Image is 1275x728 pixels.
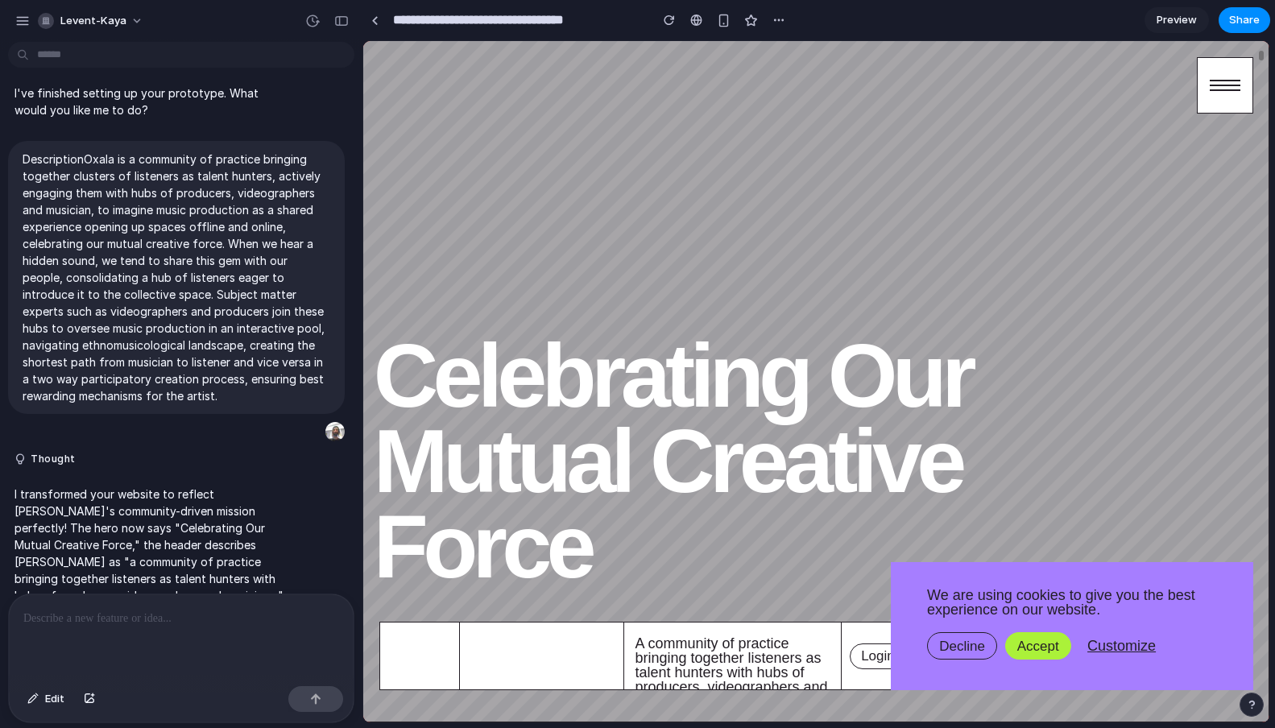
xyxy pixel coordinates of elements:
[486,602,543,628] span: Login
[1157,12,1197,28] span: Preview
[60,13,126,29] span: levent-kaya
[19,686,72,712] button: Edit
[719,596,797,614] button: Customize
[23,151,330,404] p: DescriptionOxala is a community of practice bringing together clusters of listeners as talent hun...
[45,691,64,707] span: Edit
[564,591,634,618] button: Decline
[10,293,774,549] h1: Celebrating Our Mutual Creative Force
[1145,7,1209,33] a: Preview
[1229,12,1260,28] span: Share
[1219,7,1270,33] button: Share
[31,8,151,34] button: levent-kaya
[14,85,284,118] p: I've finished setting up your prototype. What would you like me to do?
[642,591,708,618] button: Accept
[564,547,854,576] p: We are using cookies to give you the best experience on our website.
[261,581,478,648] div: A community of practice bringing together listeners as talent hunters with hubs of producers, vid...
